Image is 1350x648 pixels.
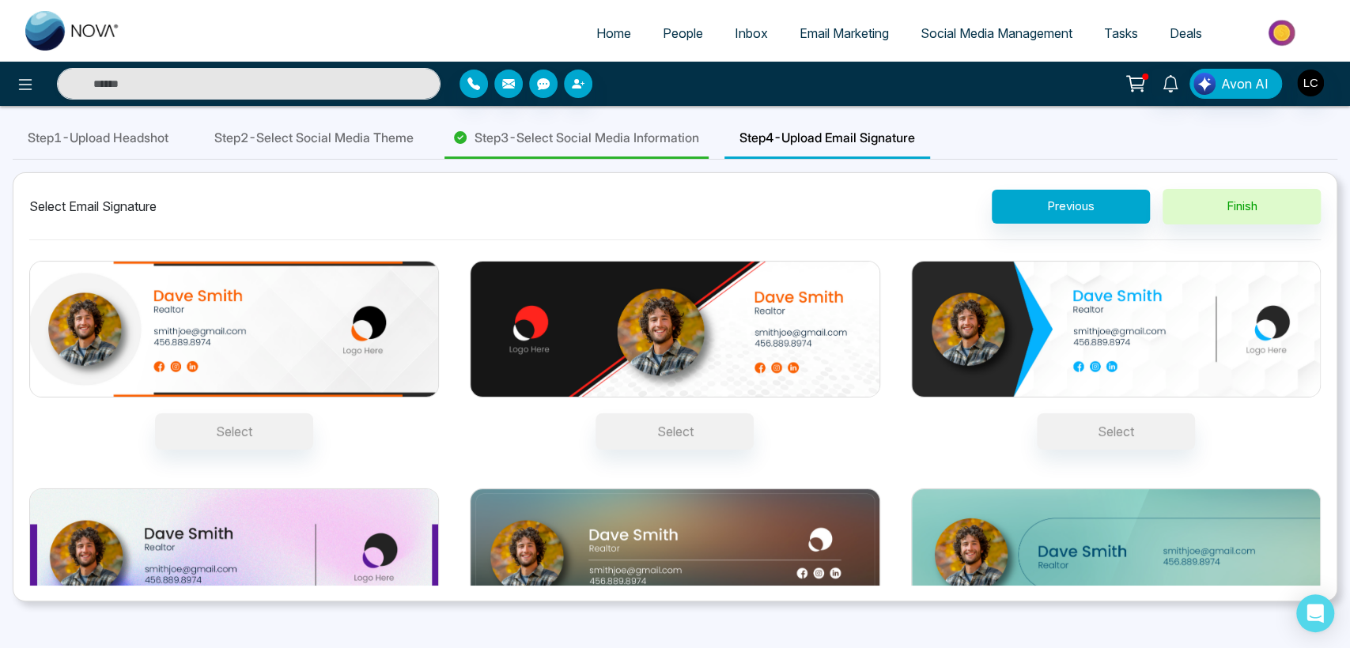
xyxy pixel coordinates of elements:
[992,190,1150,224] button: Previous
[1163,189,1321,224] button: Finish
[470,488,879,625] img: 1723556066.jpg
[1189,69,1282,99] button: Avon AI
[29,261,439,397] img: 1723556007.jpg
[647,18,719,48] a: People
[905,18,1088,48] a: Social Media Management
[784,18,905,48] a: Email Marketing
[1037,413,1195,450] button: Select
[1104,25,1138,41] span: Tasks
[1296,594,1334,632] div: Open Intercom Messenger
[214,128,414,147] span: Step 2 - Select Social Media Theme
[29,197,157,216] div: Select Email Signature
[1088,18,1154,48] a: Tasks
[1226,15,1341,51] img: Market-place.gif
[719,18,784,48] a: Inbox
[739,128,915,147] span: Step 4 - Upload Email Signature
[29,488,439,625] img: 1723556050.jpg
[470,261,879,397] img: 1723556020.jpg
[800,25,889,41] span: Email Marketing
[1154,18,1218,48] a: Deals
[735,25,768,41] span: Inbox
[911,488,1321,625] img: 1723556080.jpg
[475,128,699,147] span: Step 3 - Select Social Media Information
[25,11,120,51] img: Nova CRM Logo
[1221,74,1269,93] span: Avon AI
[580,18,647,48] a: Home
[596,413,754,450] button: Select
[663,25,703,41] span: People
[28,128,168,147] span: Step 1 - Upload Headshot
[155,413,313,450] button: Select
[596,25,631,41] span: Home
[1193,73,1216,95] img: Lead Flow
[1297,70,1324,96] img: User Avatar
[911,261,1321,397] img: 1723556038.jpg
[921,25,1072,41] span: Social Media Management
[1170,25,1202,41] span: Deals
